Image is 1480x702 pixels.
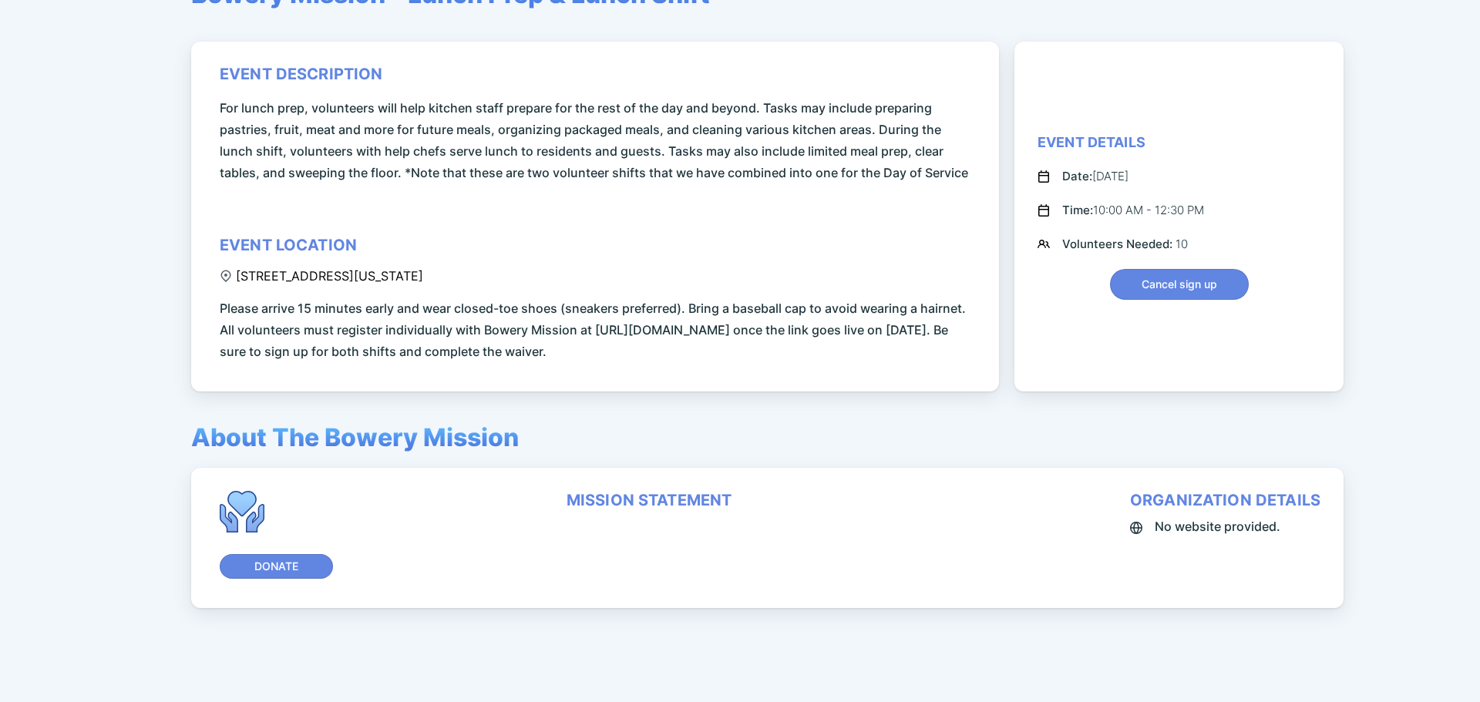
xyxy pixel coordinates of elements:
span: For lunch prep, volunteers will help kitchen staff prepare for the rest of the day and beyond. Ta... [220,97,976,183]
div: 10 [1062,235,1188,254]
div: Event Details [1038,133,1145,152]
span: Cancel sign up [1142,277,1217,292]
div: [DATE] [1062,167,1128,186]
span: Please arrive 15 minutes early and wear closed-toe shoes (sneakers preferred). Bring a baseball c... [220,297,976,362]
div: organization details [1130,491,1320,509]
span: Volunteers Needed: [1062,237,1176,251]
div: event description [220,65,383,83]
span: Time: [1062,203,1093,217]
span: Donate [254,559,298,574]
div: 10:00 AM - 12:30 PM [1062,201,1204,220]
span: No website provided. [1155,516,1280,537]
span: About The Bowery Mission [191,422,519,452]
div: event location [220,236,357,254]
div: [STREET_ADDRESS][US_STATE] [220,268,423,284]
span: Date: [1062,169,1092,183]
button: Cancel sign up [1110,269,1249,300]
div: mission statement [567,491,732,509]
button: Donate [220,554,333,579]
